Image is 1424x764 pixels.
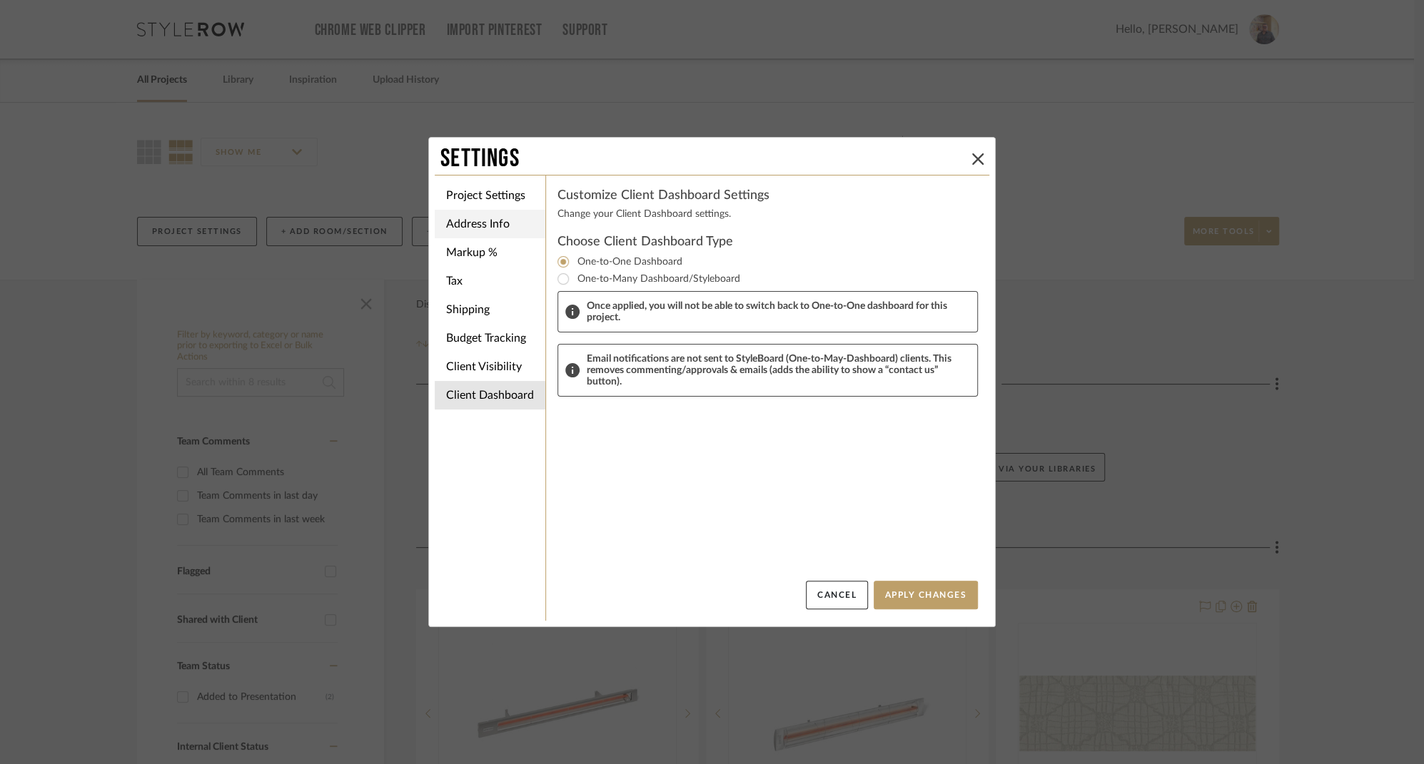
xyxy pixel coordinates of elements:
[587,353,970,387] span: Email notifications are not sent to StyleBoard (One-to-May-Dashboard) clients. This removes comme...
[806,581,868,609] button: Cancel
[557,187,978,204] h4: Customize Client Dashboard Settings
[435,181,545,210] li: Project Settings
[435,238,545,267] li: Markup %
[435,352,545,381] li: Client Visibility
[435,267,545,295] li: Tax
[435,295,545,324] li: Shipping
[557,253,978,287] mat-radio-group: Select dashboard type
[587,300,970,323] span: Once applied, you will not be able to switch back to One-to-One dashboard for this project.
[572,270,740,287] label: One-to-Many Dashboard/Styleboard
[557,207,978,222] div: Change your Client Dashboard settings.
[435,381,545,409] li: Client Dashboard
[435,210,545,238] li: Address Info
[557,233,978,250] h4: Choose Client Dashboard Type
[435,324,545,352] li: Budget Tracking
[874,581,978,609] button: Apply Changes
[440,143,966,175] div: Settings
[572,253,682,270] label: One-to-One Dashboard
